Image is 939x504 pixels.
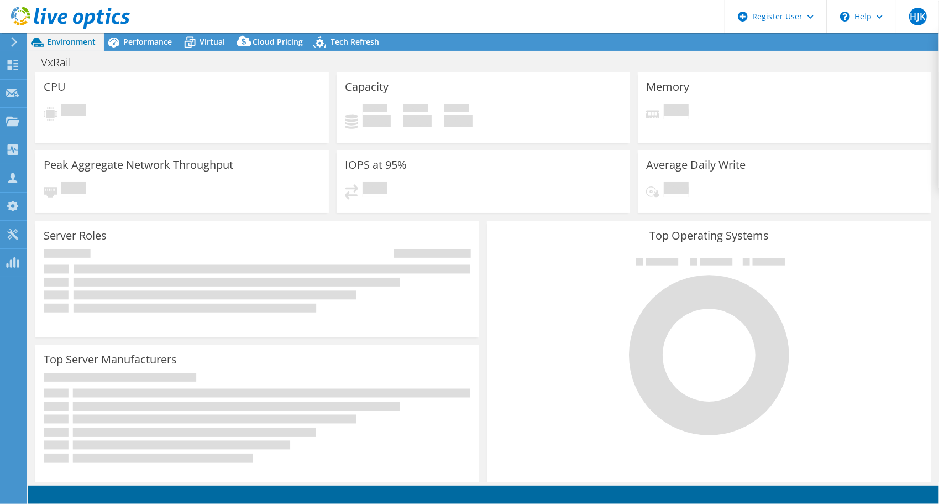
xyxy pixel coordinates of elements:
[200,37,225,47] span: Virtual
[664,104,689,119] span: Pending
[444,104,469,115] span: Total
[403,115,432,127] h4: 0 GiB
[444,115,473,127] h4: 0 GiB
[363,115,391,127] h4: 0 GiB
[646,81,689,93] h3: Memory
[345,159,407,171] h3: IOPS at 95%
[646,159,746,171] h3: Average Daily Write
[495,230,922,242] h3: Top Operating Systems
[840,12,850,22] svg: \n
[44,230,107,242] h3: Server Roles
[253,37,303,47] span: Cloud Pricing
[363,104,387,115] span: Used
[331,37,379,47] span: Tech Refresh
[36,56,88,69] h1: VxRail
[61,104,86,119] span: Pending
[61,182,86,197] span: Pending
[44,81,66,93] h3: CPU
[44,354,177,366] h3: Top Server Manufacturers
[123,37,172,47] span: Performance
[909,8,927,25] span: HJK
[345,81,389,93] h3: Capacity
[664,182,689,197] span: Pending
[403,104,428,115] span: Free
[47,37,96,47] span: Environment
[44,159,233,171] h3: Peak Aggregate Network Throughput
[363,182,387,197] span: Pending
